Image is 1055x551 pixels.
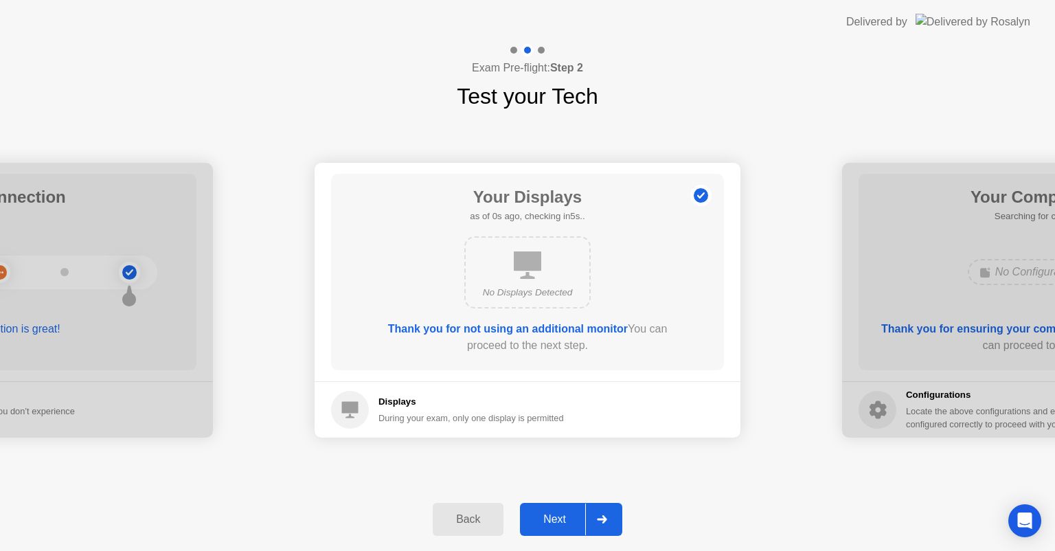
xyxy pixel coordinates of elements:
div: Back [437,513,499,526]
img: Delivered by Rosalyn [916,14,1030,30]
h1: Your Displays [470,185,585,210]
h1: Test your Tech [457,80,598,113]
button: Next [520,503,622,536]
h5: Displays [378,395,564,409]
div: You can proceed to the next step. [370,321,685,354]
div: Next [524,513,585,526]
button: Back [433,503,503,536]
div: Open Intercom Messenger [1008,504,1041,537]
h5: as of 0s ago, checking in5s.. [470,210,585,223]
b: Thank you for not using an additional monitor [388,323,628,335]
div: During your exam, only one display is permitted [378,412,564,425]
h4: Exam Pre-flight: [472,60,583,76]
div: No Displays Detected [477,286,578,300]
div: Delivered by [846,14,907,30]
b: Step 2 [550,62,583,74]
